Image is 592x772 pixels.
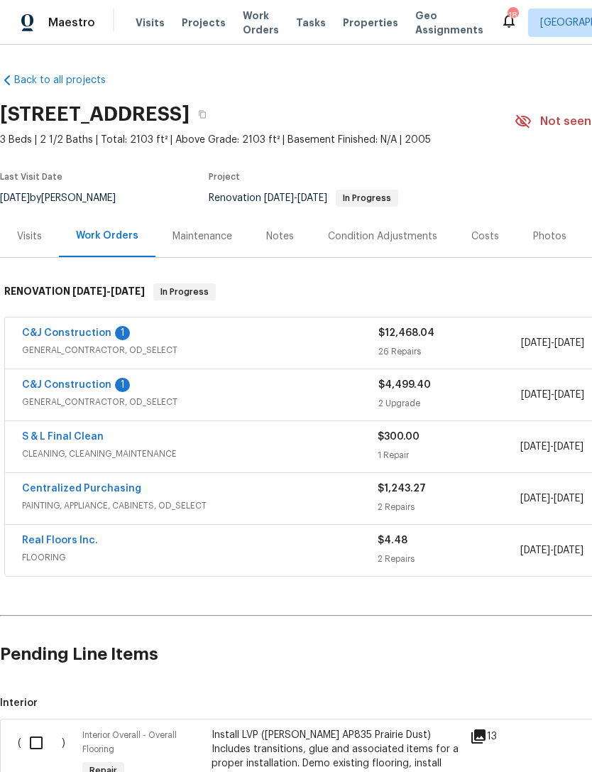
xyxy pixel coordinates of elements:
span: [DATE] [520,442,550,452]
span: - [72,286,145,296]
span: Projects [182,16,226,30]
div: 1 [115,326,130,340]
div: Costs [471,229,499,244]
span: In Progress [337,194,397,202]
span: [DATE] [521,390,551,400]
span: FLOORING [22,550,378,565]
a: C&J Construction [22,328,111,338]
span: - [264,193,327,203]
span: - [521,388,584,402]
span: - [520,543,583,558]
div: 13 [470,728,526,745]
span: CLEANING, CLEANING_MAINTENANCE [22,447,378,461]
div: 2 Upgrade [378,396,521,411]
div: 18 [508,9,517,23]
button: Copy Address [190,102,215,127]
span: Interior Overall - Overall Flooring [82,731,177,754]
span: [DATE] [554,545,583,555]
div: 2 Repairs [378,500,520,514]
a: Centralized Purchasing [22,484,141,494]
div: Photos [533,229,566,244]
span: GENERAL_CONTRACTOR, OD_SELECT [22,343,378,357]
h6: RENOVATION [4,283,145,300]
span: Work Orders [243,9,279,37]
div: Visits [17,229,42,244]
span: [DATE] [520,494,550,504]
div: Notes [266,229,294,244]
span: $12,468.04 [378,328,434,338]
span: GENERAL_CONTRACTOR, OD_SELECT [22,395,378,409]
span: Maestro [48,16,95,30]
span: [DATE] [111,286,145,296]
span: - [521,336,584,350]
span: Project [209,173,240,181]
div: Work Orders [76,229,138,243]
a: Real Floors Inc. [22,535,98,545]
span: $4,499.40 [378,380,431,390]
span: - [520,440,583,454]
div: Condition Adjustments [328,229,437,244]
span: Properties [343,16,398,30]
span: [DATE] [521,338,551,348]
span: Renovation [209,193,398,203]
span: Tasks [296,18,326,28]
span: In Progress [155,285,214,299]
span: Visits [136,16,165,30]
span: [DATE] [297,193,327,203]
span: - [520,491,583,506]
span: [DATE] [72,286,106,296]
span: PAINTING, APPLIANCE, CABINETS, OD_SELECT [22,499,378,513]
a: S & L Final Clean [22,432,104,442]
span: $300.00 [378,432,420,442]
span: [DATE] [554,390,584,400]
span: [DATE] [264,193,294,203]
span: $1,243.27 [378,484,426,494]
div: 1 [115,378,130,392]
div: 1 Repair [378,448,520,462]
div: Maintenance [172,229,232,244]
div: 2 Repairs [378,552,520,566]
span: [DATE] [520,545,550,555]
span: [DATE] [554,442,583,452]
span: [DATE] [554,494,583,504]
span: Geo Assignments [415,9,483,37]
span: [DATE] [554,338,584,348]
a: C&J Construction [22,380,111,390]
div: 26 Repairs [378,344,521,359]
span: $4.48 [378,535,407,545]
